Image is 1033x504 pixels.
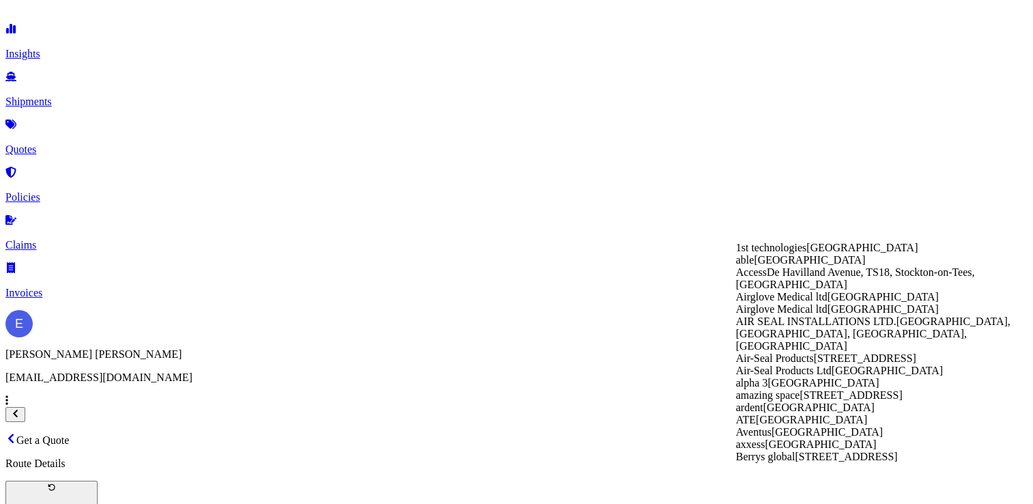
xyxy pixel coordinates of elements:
[736,365,832,376] span: Air-Seal Products Ltd
[736,254,754,266] span: able
[5,48,1028,60] p: Insights
[736,316,1010,352] span: [GEOGRAPHIC_DATA], [GEOGRAPHIC_DATA], [GEOGRAPHIC_DATA], [GEOGRAPHIC_DATA]
[5,143,1028,156] p: Quotes
[827,291,939,303] span: [GEOGRAPHIC_DATA]
[795,451,897,462] span: [STREET_ADDRESS]
[813,352,916,364] span: [STREET_ADDRESS]
[5,348,1028,361] p: [PERSON_NAME] [PERSON_NAME]
[736,316,896,327] span: AIR SEAL INSTALLATIONS LTD.
[736,402,763,413] span: ardent
[799,389,902,401] span: [STREET_ADDRESS]
[5,433,1028,447] p: Get a Quote
[5,458,1028,470] p: Route Details
[5,239,1028,251] p: Claims
[806,242,918,253] span: [GEOGRAPHIC_DATA]
[827,303,939,315] span: [GEOGRAPHIC_DATA]
[736,291,827,303] span: Airglove Medical ltd
[765,438,876,450] span: [GEOGRAPHIC_DATA]
[756,414,867,425] span: [GEOGRAPHIC_DATA]
[772,426,883,438] span: [GEOGRAPHIC_DATA]
[5,191,1028,204] p: Policies
[736,389,800,401] span: amazing space
[736,377,768,389] span: alpha 3
[736,266,975,290] span: De Havilland Avenue, TS18, Stockton-on-Tees, [GEOGRAPHIC_DATA]
[5,287,1028,299] p: Invoices
[5,96,1028,108] p: Shipments
[736,414,756,425] span: ATE
[736,242,1033,463] div: Suggestions
[736,242,807,253] span: 1st technologies
[832,365,943,376] span: [GEOGRAPHIC_DATA]
[736,426,772,438] span: Aventus
[736,352,814,364] span: Air-Seal Products
[736,438,765,450] span: axxess
[767,377,879,389] span: [GEOGRAPHIC_DATA]
[736,266,767,278] span: Access
[5,372,1028,384] p: [EMAIL_ADDRESS][DOMAIN_NAME]
[15,317,23,331] span: E
[736,451,795,462] span: Berrys global
[754,254,865,266] span: [GEOGRAPHIC_DATA]
[763,402,875,413] span: [GEOGRAPHIC_DATA]
[736,303,827,315] span: Airglove Medical ltd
